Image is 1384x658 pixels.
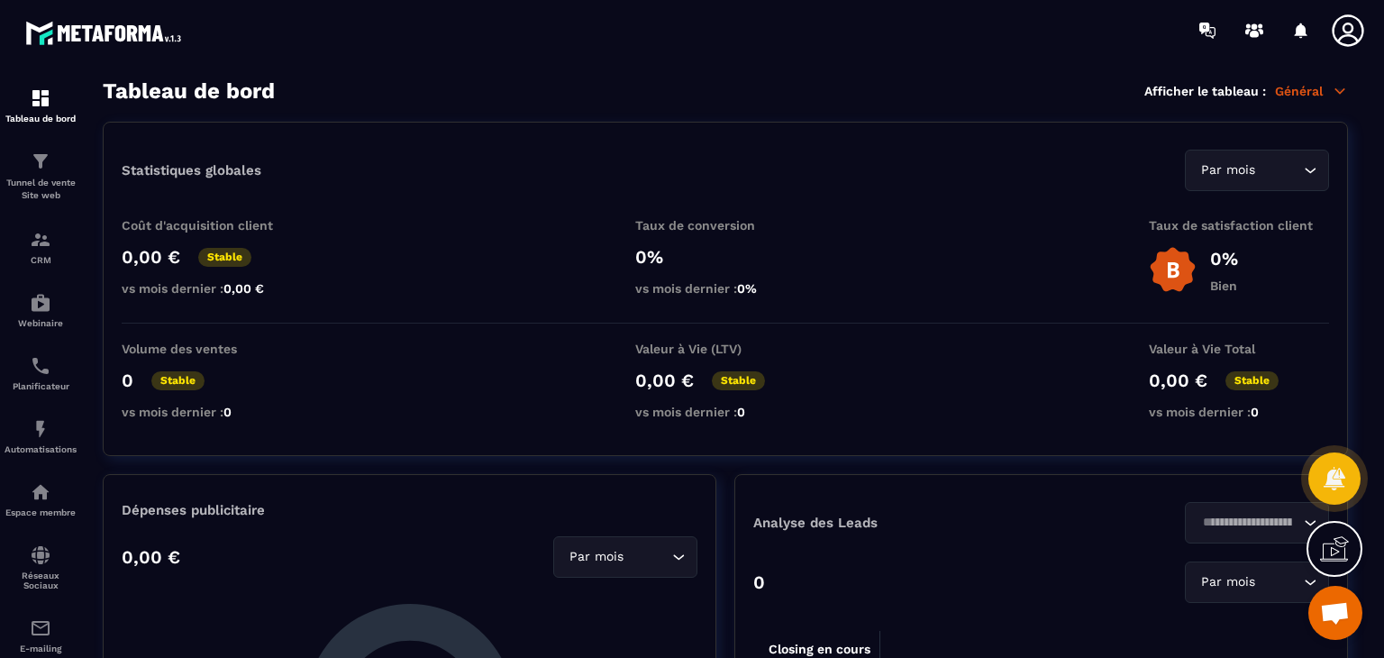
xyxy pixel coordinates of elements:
[1308,586,1362,640] div: Ouvrir le chat
[30,151,51,172] img: formation
[223,405,232,419] span: 0
[1259,160,1299,180] input: Search for option
[223,281,264,296] span: 0,00 €
[635,218,815,233] p: Taux de conversion
[635,405,815,419] p: vs mois dernier :
[30,544,51,566] img: social-network
[5,644,77,653] p: E-mailing
[5,468,77,531] a: automationsautomationsEspace membre
[5,279,77,342] a: automationsautomationsWebinaire
[122,218,302,233] p: Coût d'acquisition client
[1210,248,1238,270] p: 0%
[635,246,815,268] p: 0%
[635,370,694,391] p: 0,00 €
[122,342,302,356] p: Volume des ventes
[30,617,51,639] img: email
[5,74,77,137] a: formationformationTableau de bord
[1197,160,1259,180] span: Par mois
[753,571,765,593] p: 0
[1149,405,1329,419] p: vs mois dernier :
[1210,279,1238,293] p: Bien
[1185,502,1329,544] div: Search for option
[627,547,668,567] input: Search for option
[5,255,77,265] p: CRM
[1275,83,1348,99] p: Général
[5,444,77,454] p: Automatisations
[122,502,697,518] p: Dépenses publicitaire
[5,531,77,604] a: social-networksocial-networkRéseaux Sociaux
[5,137,77,215] a: formationformationTunnel de vente Site web
[122,281,302,296] p: vs mois dernier :
[1149,370,1207,391] p: 0,00 €
[30,355,51,377] img: scheduler
[30,418,51,440] img: automations
[1251,405,1259,419] span: 0
[1259,572,1299,592] input: Search for option
[1149,246,1197,294] img: b-badge-o.b3b20ee6.svg
[1197,513,1299,533] input: Search for option
[5,507,77,517] p: Espace membre
[1185,150,1329,191] div: Search for option
[5,177,77,202] p: Tunnel de vente Site web
[122,370,133,391] p: 0
[30,481,51,503] img: automations
[769,642,870,657] tspan: Closing en cours
[5,342,77,405] a: schedulerschedulerPlanificateur
[30,229,51,251] img: formation
[737,405,745,419] span: 0
[712,371,765,390] p: Stable
[151,371,205,390] p: Stable
[25,16,187,50] img: logo
[5,571,77,590] p: Réseaux Sociaux
[753,515,1042,531] p: Analyse des Leads
[5,114,77,123] p: Tableau de bord
[103,78,275,104] h3: Tableau de bord
[30,292,51,314] img: automations
[635,342,815,356] p: Valeur à Vie (LTV)
[737,281,757,296] span: 0%
[122,162,261,178] p: Statistiques globales
[565,547,627,567] span: Par mois
[122,246,180,268] p: 0,00 €
[198,248,251,267] p: Stable
[1144,84,1266,98] p: Afficher le tableau :
[1149,342,1329,356] p: Valeur à Vie Total
[5,215,77,279] a: formationformationCRM
[635,281,815,296] p: vs mois dernier :
[1225,371,1279,390] p: Stable
[5,318,77,328] p: Webinaire
[30,87,51,109] img: formation
[1149,218,1329,233] p: Taux de satisfaction client
[553,536,697,578] div: Search for option
[5,405,77,468] a: automationsautomationsAutomatisations
[122,405,302,419] p: vs mois dernier :
[122,546,180,568] p: 0,00 €
[5,381,77,391] p: Planificateur
[1197,572,1259,592] span: Par mois
[1185,562,1329,603] div: Search for option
